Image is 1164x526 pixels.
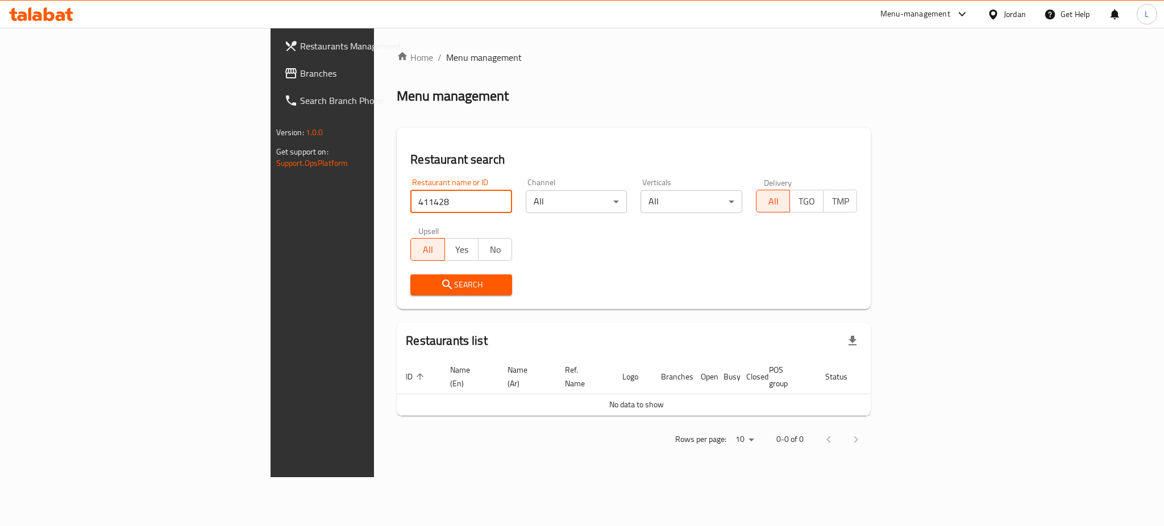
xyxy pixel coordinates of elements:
button: All [410,238,444,261]
span: 1.0.0 [306,125,323,140]
p: 0-0 of 0 [776,432,804,446]
div: Rows per page: [731,431,758,448]
label: Upsell [418,227,439,235]
input: Search for restaurant name or ID.. [410,190,512,213]
button: Search [410,274,512,295]
th: Branches [652,360,692,394]
span: ID [406,370,427,383]
a: Search Branch Phone [275,87,465,114]
span: Version: [276,125,304,140]
span: Yes [450,241,474,258]
a: Restaurants Management [275,32,465,60]
button: TGO [789,190,824,212]
div: Export file [839,327,866,354]
p: Rows per page: [675,432,726,446]
div: All [526,190,627,213]
span: Name (Ar) [508,363,542,390]
span: Menu management [446,51,522,64]
span: Branches [300,66,456,80]
div: All [641,190,742,213]
div: Menu-management [880,7,950,21]
button: TMP [823,190,857,212]
h2: Restaurant search [410,151,857,168]
span: L [1145,8,1149,20]
div: Jordan [1004,8,1026,20]
button: No [478,238,512,261]
span: Ref. Name [565,363,600,390]
label: Delivery [764,178,792,186]
span: TMP [828,193,853,210]
span: TGO [795,193,819,210]
span: Status [825,370,862,383]
span: All [761,193,785,210]
span: No [483,241,508,258]
span: Restaurants Management [300,39,456,53]
button: Yes [444,238,479,261]
th: Closed [737,360,760,394]
span: Search [419,278,503,292]
button: All [756,190,790,212]
span: All [415,241,440,258]
a: Branches [275,60,465,87]
span: POS group [769,363,803,390]
nav: breadcrumb [397,51,871,64]
span: Get support on: [276,144,329,159]
span: Name (En) [450,363,485,390]
span: No data to show [609,397,664,412]
th: Busy [714,360,737,394]
a: Support.OpsPlatform [276,156,348,170]
th: Open [692,360,714,394]
span: Search Branch Phone [300,94,456,107]
th: Logo [613,360,652,394]
h2: Restaurants list [406,332,487,349]
table: enhanced table [397,360,915,416]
